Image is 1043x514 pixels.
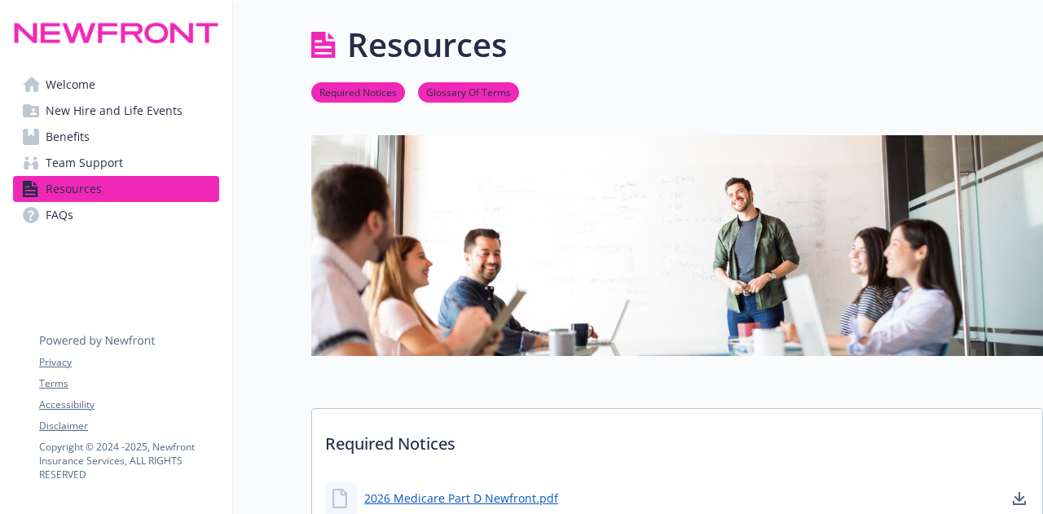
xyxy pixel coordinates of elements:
a: Privacy [39,355,218,370]
span: Team Support [46,150,123,176]
a: Required Notices [311,84,405,99]
a: 2026 Medicare Part D Newfront.pdf [364,490,558,507]
a: Accessibility [39,398,218,412]
p: Copyright © 2024 - 2025 , Newfront Insurance Services, ALL RIGHTS RESERVED [39,440,218,481]
span: FAQs [46,202,73,228]
img: resources page banner [311,135,1043,355]
span: Welcome [46,72,95,98]
a: FAQs [13,202,219,228]
span: Resources [46,176,102,202]
span: New Hire and Life Events [46,98,183,124]
a: Terms [39,376,218,391]
p: Required Notices [312,409,1042,469]
a: Glossary Of Terms [418,84,519,99]
a: download document [1010,489,1029,508]
a: New Hire and Life Events [13,98,219,124]
a: Disclaimer [39,419,218,433]
a: Welcome [13,72,219,98]
a: Resources [13,176,219,202]
span: Benefits [46,124,90,150]
a: Benefits [13,124,219,150]
a: Team Support [13,150,219,176]
h1: Resources [347,20,507,69]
